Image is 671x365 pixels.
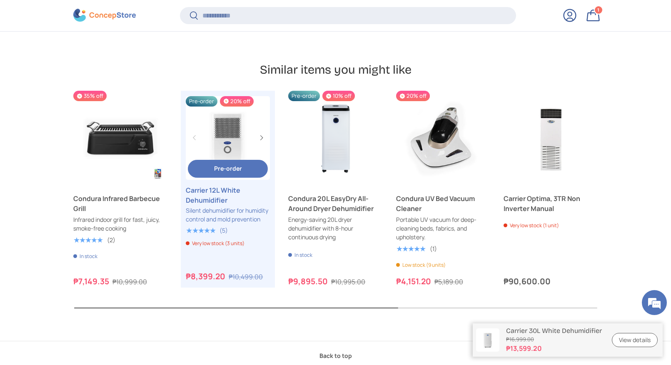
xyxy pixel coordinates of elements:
[73,194,167,214] a: Condura Infrared Barbecue Grill
[73,9,136,22] img: ConcepStore
[396,91,490,185] a: Condura UV Bed Vacuum Cleaner
[73,91,107,101] span: 35% off
[506,335,602,343] s: ₱16,999.00
[288,91,320,101] span: Pre-order
[396,91,430,101] span: 20% off
[186,185,269,205] a: Carrier 12L White Dehumidifier
[597,7,599,13] span: 1
[186,96,217,107] span: Pre-order
[612,333,658,348] a: View details
[73,62,598,77] h2: Similar items you might like
[73,91,167,185] a: Condura Infrared Barbecue Grill
[506,327,602,335] p: Carrier 30L White Dehumidifier
[137,4,157,24] div: Minimize live chat window
[220,96,254,107] span: 20% off
[48,105,115,189] span: We're online!
[322,91,355,101] span: 10% off
[186,96,269,180] a: Carrier 12L White Dehumidifier
[396,194,490,214] a: Condura UV Bed Vacuum Cleaner
[506,343,602,353] strong: ₱13,599.20
[4,227,159,256] textarea: Type your message and hit 'Enter'
[214,164,242,172] span: Pre-order
[504,194,598,214] a: Carrier Optima, 3TR Non Inverter Manual
[188,160,267,178] button: Pre-order
[476,328,499,352] img: carrier-dehumidifier-30-liter-full-view-concepstore
[43,47,140,57] div: Chat with us now
[288,91,382,185] a: Condura 20L EasyDry All-Around Dryer Dehumidifier
[288,194,382,214] a: Condura 20L EasyDry All-Around Dryer Dehumidifier
[504,91,598,185] a: Carrier Optima, 3TR Non Inverter Manual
